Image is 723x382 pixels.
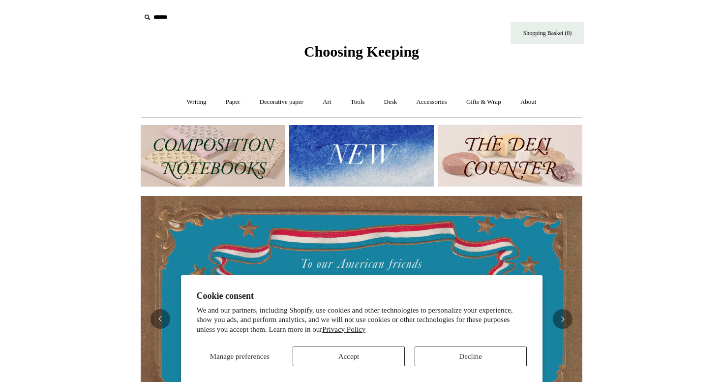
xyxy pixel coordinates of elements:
[304,43,419,60] span: Choosing Keeping
[178,89,215,115] a: Writing
[322,325,365,333] a: Privacy Policy
[511,22,584,44] a: Shopping Basket (0)
[293,347,405,366] button: Accept
[314,89,340,115] a: Art
[375,89,406,115] a: Desk
[197,291,527,301] h2: Cookie consent
[217,89,249,115] a: Paper
[289,125,433,187] img: New.jpg__PID:f73bdf93-380a-4a35-bcfe-7823039498e1
[512,89,545,115] a: About
[151,309,170,329] button: Previous
[438,125,582,187] img: The Deli Counter
[141,125,285,187] img: 202302 Composition ledgers.jpg__PID:69722ee6-fa44-49dd-a067-31375e5d54ec
[251,89,312,115] a: Decorative paper
[415,347,527,366] button: Decline
[197,306,527,335] p: We and our partners, including Shopify, use cookies and other technologies to personalize your ex...
[553,309,572,329] button: Next
[457,89,510,115] a: Gifts & Wrap
[196,347,283,366] button: Manage preferences
[304,51,419,58] a: Choosing Keeping
[408,89,456,115] a: Accessories
[210,352,270,360] span: Manage preferences
[342,89,374,115] a: Tools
